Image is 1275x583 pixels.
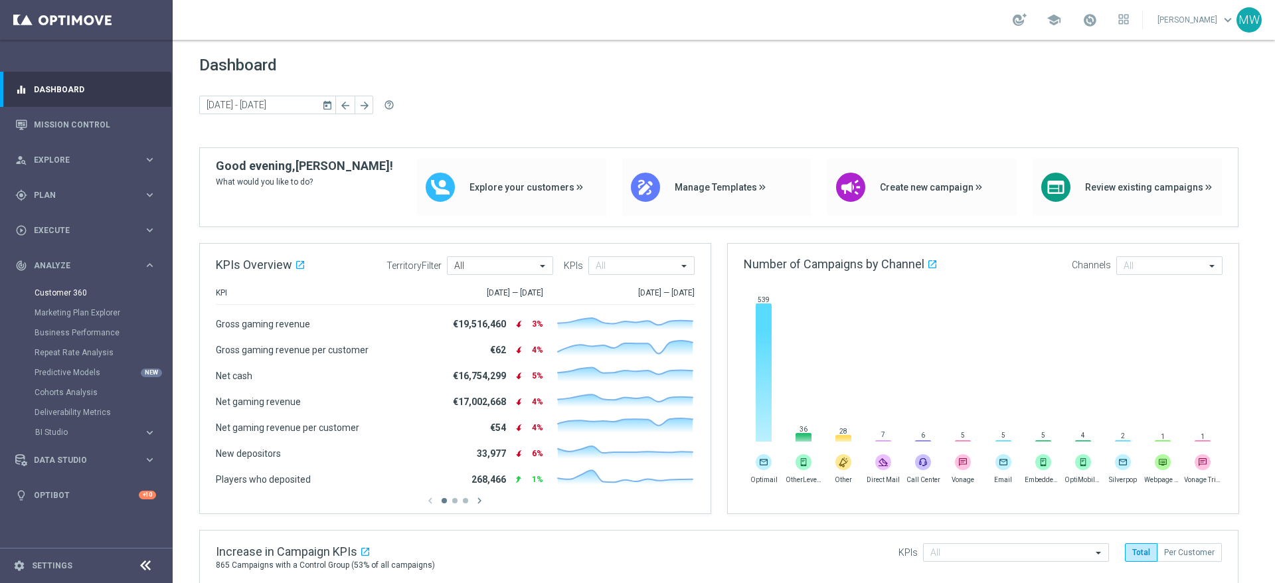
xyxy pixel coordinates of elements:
div: Predictive Models [35,363,171,382]
div: Explore [15,154,143,166]
a: Cohorts Analysis [35,387,138,398]
span: Analyze [34,262,143,270]
div: Execute [15,224,143,236]
span: Explore [34,156,143,164]
a: [PERSON_NAME]keyboard_arrow_down [1156,10,1236,30]
a: Customer 360 [35,288,138,298]
div: Plan [15,189,143,201]
i: play_circle_outline [15,224,27,236]
a: Optibot [34,477,139,513]
div: NEW [141,369,162,377]
div: Customer 360 [35,283,171,303]
i: person_search [15,154,27,166]
i: keyboard_arrow_right [143,259,156,272]
div: +10 [139,491,156,499]
button: Data Studio keyboard_arrow_right [15,455,157,465]
a: Marketing Plan Explorer [35,307,138,318]
button: lightbulb Optibot +10 [15,490,157,501]
div: Dashboard [15,72,156,107]
a: Settings [32,562,72,570]
div: Cohorts Analysis [35,382,171,402]
button: Mission Control [15,120,157,130]
div: Data Studio [15,454,143,466]
div: BI Studio [35,428,143,436]
a: Business Performance [35,327,138,338]
div: Analyze [15,260,143,272]
div: Mission Control [15,107,156,142]
button: play_circle_outline Execute keyboard_arrow_right [15,225,157,236]
i: equalizer [15,84,27,96]
div: Deliverability Metrics [35,402,171,422]
i: keyboard_arrow_right [143,426,156,439]
i: track_changes [15,260,27,272]
button: track_changes Analyze keyboard_arrow_right [15,260,157,271]
div: Repeat Rate Analysis [35,343,171,363]
button: BI Studio keyboard_arrow_right [35,427,157,438]
span: Plan [34,191,143,199]
span: Execute [34,226,143,234]
span: school [1047,13,1061,27]
i: lightbulb [15,489,27,501]
a: Deliverability Metrics [35,407,138,418]
i: keyboard_arrow_right [143,189,156,201]
button: gps_fixed Plan keyboard_arrow_right [15,190,157,201]
a: Dashboard [34,72,156,107]
div: Optibot [15,477,156,513]
i: keyboard_arrow_right [143,454,156,466]
div: Business Performance [35,323,171,343]
i: keyboard_arrow_right [143,224,156,236]
a: Repeat Rate Analysis [35,347,138,358]
i: keyboard_arrow_right [143,153,156,166]
i: gps_fixed [15,189,27,201]
span: keyboard_arrow_down [1221,13,1235,27]
div: Marketing Plan Explorer [35,303,171,323]
a: Mission Control [34,107,156,142]
a: Predictive Models [35,367,138,378]
i: settings [13,560,25,572]
span: Data Studio [34,456,143,464]
button: person_search Explore keyboard_arrow_right [15,155,157,165]
span: BI Studio [35,428,130,436]
div: BI Studio [35,422,171,442]
button: equalizer Dashboard [15,84,157,95]
div: MW [1236,7,1262,33]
